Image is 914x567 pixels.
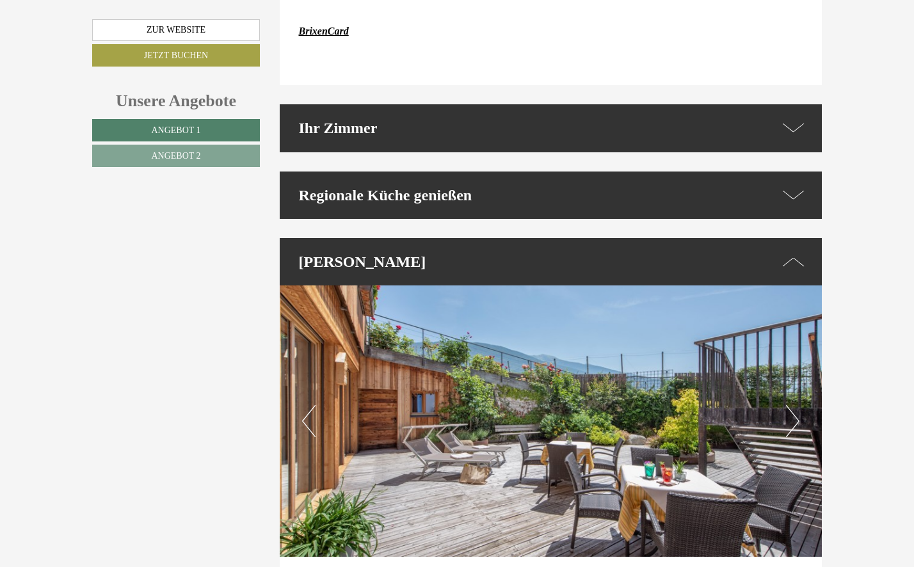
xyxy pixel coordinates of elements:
[92,19,260,41] a: Zur Website
[151,151,200,161] span: Angebot 2
[151,125,200,135] span: Angebot 1
[280,172,822,219] div: Regionale Küche genießen
[280,104,822,152] div: Ihr Zimmer
[299,26,349,36] a: BrixenCard
[786,405,799,437] button: Next
[92,89,260,113] div: Unsere Angebote
[92,44,260,67] a: Jetzt buchen
[302,405,316,437] button: Previous
[280,238,822,285] div: [PERSON_NAME]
